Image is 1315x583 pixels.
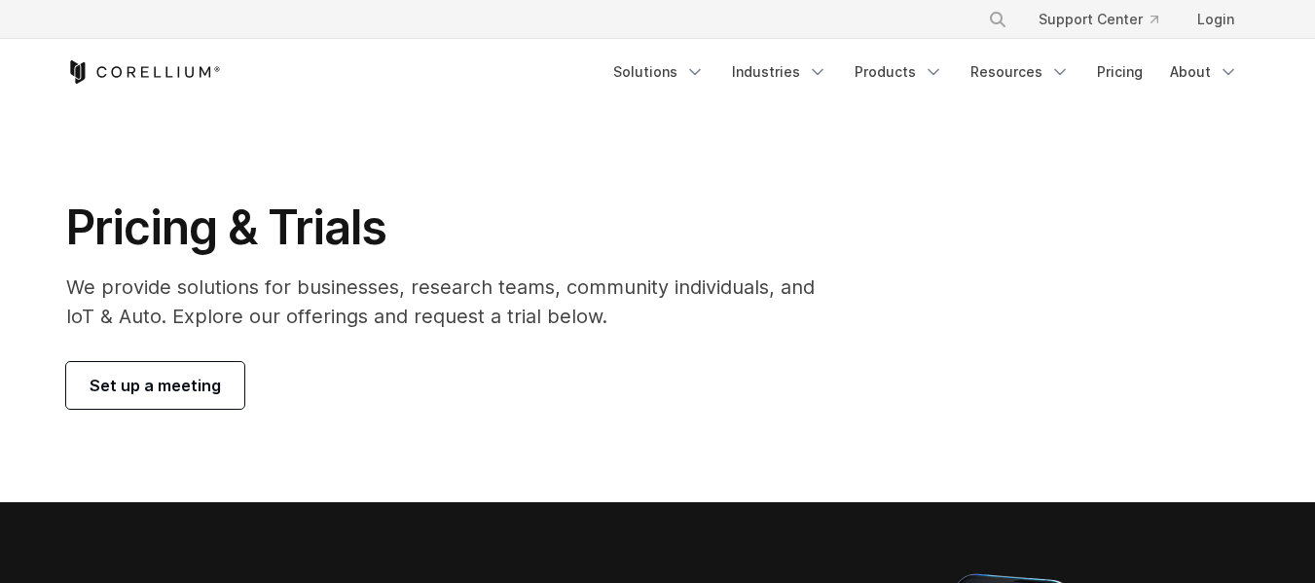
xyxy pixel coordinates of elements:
a: Login [1182,2,1250,37]
a: Support Center [1023,2,1174,37]
div: Navigation Menu [602,55,1250,90]
a: Solutions [602,55,716,90]
a: Pricing [1085,55,1154,90]
a: Resources [959,55,1081,90]
p: We provide solutions for businesses, research teams, community individuals, and IoT & Auto. Explo... [66,273,842,331]
a: Set up a meeting [66,362,244,409]
a: Corellium Home [66,60,221,84]
a: Products [843,55,955,90]
div: Navigation Menu [965,2,1250,37]
a: About [1158,55,1250,90]
h1: Pricing & Trials [66,199,842,257]
button: Search [980,2,1015,37]
a: Industries [720,55,839,90]
span: Set up a meeting [90,374,221,397]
